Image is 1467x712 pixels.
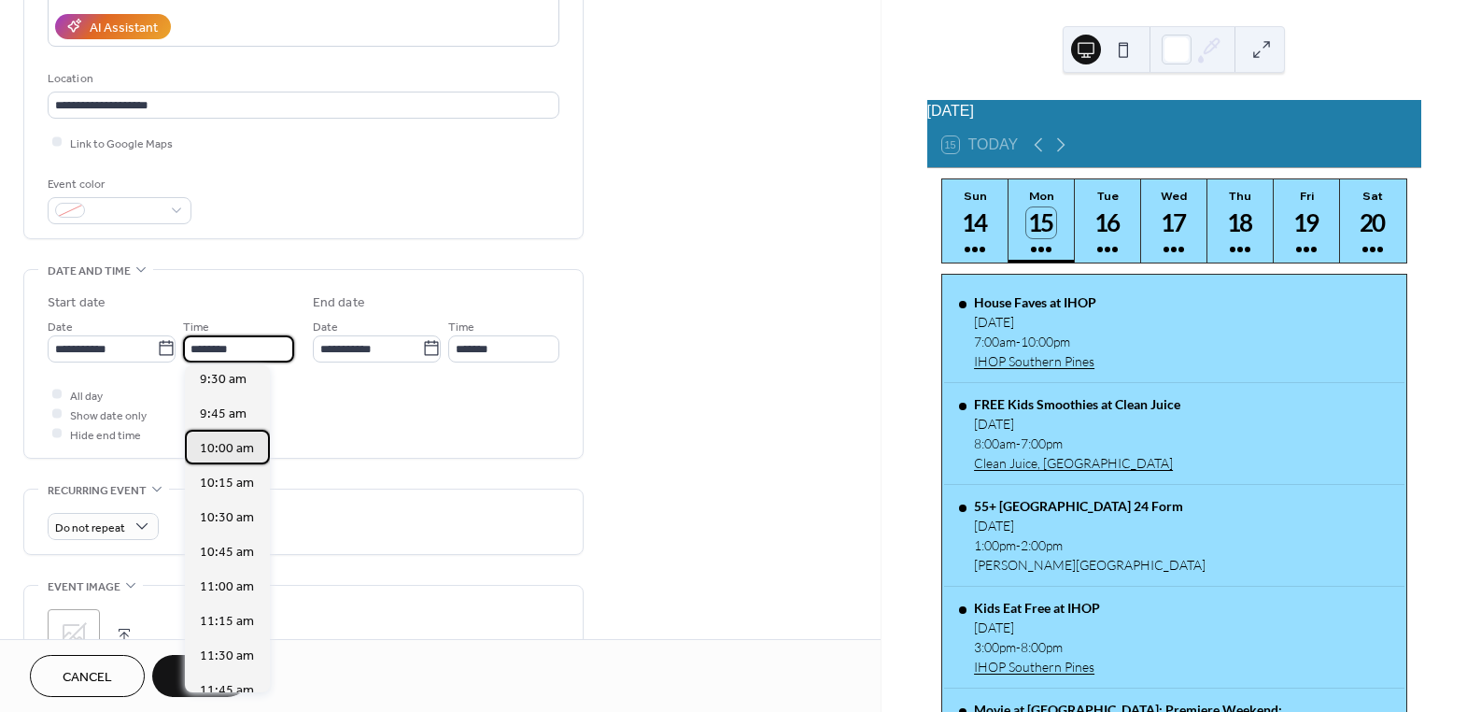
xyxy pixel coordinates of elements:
div: Thu [1213,189,1268,203]
span: Hide end time [70,425,141,445]
span: - [1016,334,1021,349]
span: 7:00pm [1021,435,1063,451]
div: Sat [1346,189,1401,203]
span: 10:30 am [200,507,254,527]
div: 19 [1291,207,1322,238]
div: 18 [1225,207,1256,238]
button: Cancel [30,655,145,697]
div: AI Assistant [90,18,158,37]
div: 55+ [GEOGRAPHIC_DATA] 24 Form [974,498,1206,514]
button: Thu18 [1207,179,1274,263]
button: Fri19 [1274,179,1340,263]
span: Time [448,317,474,336]
span: 11:30 am [200,646,254,665]
span: 10:00 am [200,438,254,458]
div: Event color [48,175,188,194]
span: 11:45 am [200,680,254,700]
span: Time [183,317,209,336]
a: Clean Juice, [GEOGRAPHIC_DATA] [974,455,1180,471]
span: 10:15 am [200,473,254,492]
button: Sun14 [942,179,1009,263]
div: 16 [1093,207,1123,238]
button: Sat20 [1340,179,1406,263]
span: - [1016,435,1021,451]
span: Date and time [48,262,131,281]
span: 9:30 am [200,369,247,389]
div: [PERSON_NAME][GEOGRAPHIC_DATA] [974,557,1206,573]
div: [DATE] [974,314,1096,330]
div: House Faves at IHOP [974,294,1096,310]
button: AI Assistant [55,14,171,39]
div: [DATE] [927,100,1421,122]
div: Fri [1279,189,1334,203]
span: Date [48,317,73,336]
div: End date [313,293,365,313]
span: 3:00pm [974,639,1016,655]
span: 11:00 am [200,577,254,596]
div: 15 [1026,207,1057,238]
button: Mon15 [1009,179,1075,263]
div: FREE Kids Smoothies at Clean Juice [974,396,1180,412]
div: Tue [1080,189,1136,203]
div: Kids Eat Free at IHOP [974,600,1100,616]
div: [DATE] [974,416,1180,432]
div: 14 [960,207,991,238]
span: 10:45 am [200,542,254,562]
span: Show date only [70,406,147,425]
span: Link to Google Maps [70,134,173,153]
div: [DATE] [974,518,1206,534]
div: Start date [48,293,106,313]
span: Date [313,317,338,336]
div: 17 [1159,207,1190,238]
span: - [1016,537,1021,553]
span: 9:45 am [200,404,247,423]
div: Location [48,69,556,89]
button: Tue16 [1075,179,1141,263]
span: Event image [48,577,120,597]
div: Mon [1014,189,1069,203]
a: IHOP Southern Pines [974,659,1100,675]
span: 2:00pm [1021,537,1063,553]
span: Do not repeat [55,517,125,538]
span: Cancel [63,668,112,688]
div: Wed [1147,189,1202,203]
div: Sun [948,189,1003,203]
span: Recurring event [48,481,147,501]
div: ; [48,609,100,662]
span: 8:00pm [1021,639,1063,655]
button: Save [152,655,248,697]
a: IHOP Southern Pines [974,353,1096,369]
span: - [1016,639,1021,655]
button: Wed17 [1141,179,1207,263]
div: [DATE] [974,619,1100,635]
span: 10:00pm [1021,334,1070,349]
span: All day [70,386,103,406]
div: 20 [1358,207,1389,238]
span: 11:15 am [200,611,254,631]
span: 7:00am [974,334,1016,349]
span: 1:00pm [974,537,1016,553]
span: 8:00am [974,435,1016,451]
